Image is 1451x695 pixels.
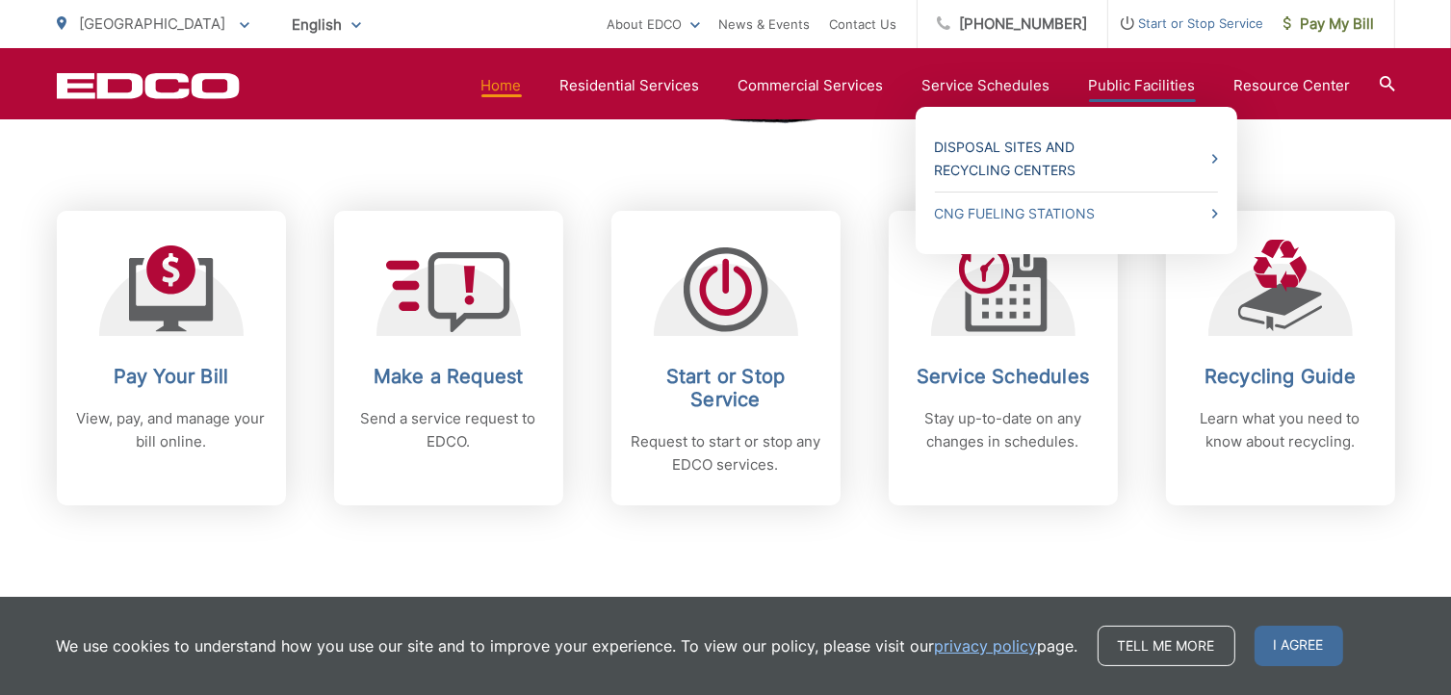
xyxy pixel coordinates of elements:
[922,74,1050,97] a: Service Schedules
[908,365,1099,388] h2: Service Schedules
[935,634,1038,657] a: privacy policy
[481,74,522,97] a: Home
[1185,407,1376,453] p: Learn what you need to know about recycling.
[1089,74,1196,97] a: Public Facilities
[353,365,544,388] h2: Make a Request
[80,14,226,33] span: [GEOGRAPHIC_DATA]
[608,13,700,36] a: About EDCO
[631,430,821,476] p: Request to start or stop any EDCO services.
[57,72,240,99] a: EDCD logo. Return to the homepage.
[631,365,821,411] h2: Start or Stop Service
[76,365,267,388] h2: Pay Your Bill
[278,8,376,41] span: English
[1234,74,1351,97] a: Resource Center
[1255,626,1343,666] span: I agree
[57,211,286,505] a: Pay Your Bill View, pay, and manage your bill online.
[889,211,1118,505] a: Service Schedules Stay up-to-date on any changes in schedules.
[76,407,267,453] p: View, pay, and manage your bill online.
[935,202,1218,225] a: CNG Fueling Stations
[1185,365,1376,388] h2: Recycling Guide
[353,407,544,453] p: Send a service request to EDCO.
[1098,626,1235,666] a: Tell me more
[719,13,811,36] a: News & Events
[738,74,884,97] a: Commercial Services
[1166,211,1395,505] a: Recycling Guide Learn what you need to know about recycling.
[57,634,1078,657] p: We use cookies to understand how you use our site and to improve your experience. To view our pol...
[908,407,1099,453] p: Stay up-to-date on any changes in schedules.
[560,74,700,97] a: Residential Services
[334,211,563,505] a: Make a Request Send a service request to EDCO.
[1283,13,1375,36] span: Pay My Bill
[935,136,1218,182] a: Disposal Sites and Recycling Centers
[830,13,897,36] a: Contact Us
